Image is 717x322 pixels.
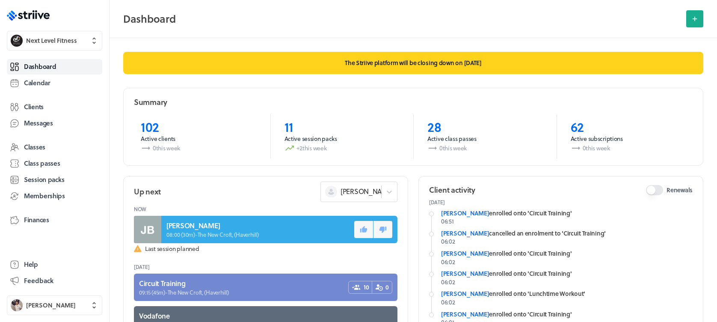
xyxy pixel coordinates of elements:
span: Renewals [667,186,693,194]
div: enrolled onto 'Circuit Training' [441,209,693,218]
a: [PERSON_NAME] [441,249,489,258]
a: [PERSON_NAME] [441,229,489,238]
span: Messages [24,119,53,128]
span: Last session planned [145,244,397,253]
span: Clients [24,102,44,111]
p: Active session packs [284,134,400,143]
h2: Client activity [429,185,475,195]
a: 11Active session packs+2this week [270,114,414,158]
p: 06:02 [441,298,693,307]
span: Classes [24,143,45,152]
a: Class passes [7,156,102,171]
a: Help [7,257,102,272]
p: Active class passes [427,134,543,143]
div: enrolled onto 'Circuit Training' [441,310,693,319]
p: 28 [427,119,543,134]
button: Renewals [646,185,663,195]
a: Classes [7,140,102,155]
p: 06:02 [441,237,693,246]
a: Clients [7,99,102,115]
span: Dashboard [24,62,56,71]
a: Calendar [7,75,102,91]
div: enrolled onto 'Circuit Training' [441,269,693,278]
button: Feedback [7,273,102,289]
div: cancelled an enrolment to 'Circuit Training' [441,229,693,238]
span: 10 [364,283,369,292]
h2: Dashboard [123,10,681,27]
p: Active clients [141,134,257,143]
span: [PERSON_NAME] [26,301,76,310]
p: 0 this week [571,143,686,153]
p: 102 [141,119,257,134]
p: 06:51 [441,217,693,226]
a: [PERSON_NAME] [441,310,489,319]
span: 0 [385,283,389,292]
p: The Striive platform will be closing down on [DATE] [123,52,703,74]
h2: Up next [134,186,161,197]
a: 102Active clients0this week [127,114,270,158]
header: Now [134,202,397,216]
span: [PERSON_NAME] [341,187,394,196]
span: Memberships [24,191,65,200]
p: [DATE] [429,199,693,206]
p: +2 this week [284,143,400,153]
p: 0 this week [427,143,543,153]
div: enrolled onto 'Circuit Training' [441,249,693,258]
a: Finances [7,212,102,228]
span: Feedback [24,276,53,285]
a: Memberships [7,188,102,204]
p: 0 this week [141,143,257,153]
a: 62Active subscriptions0this week [557,114,700,158]
span: Class passes [24,159,60,168]
span: Next Level Fitness [26,36,77,45]
p: 11 [284,119,400,134]
p: Active subscriptions [571,134,686,143]
button: Ben Robinson[PERSON_NAME] [7,295,102,315]
p: 06:02 [441,278,693,286]
img: Ben Robinson [11,299,23,311]
a: Session packs [7,172,102,188]
a: [PERSON_NAME] [441,289,489,298]
span: Session packs [24,175,64,184]
p: 06:02 [441,258,693,266]
span: Finances [24,215,49,224]
header: [DATE] [134,260,397,274]
a: Dashboard [7,59,102,75]
div: enrolled onto 'Lunchtime Workout' [441,289,693,298]
a: Messages [7,116,102,131]
img: Next Level Fitness [11,35,23,47]
a: [PERSON_NAME] [441,269,489,278]
span: Calendar [24,78,50,87]
h2: Summary [134,97,167,107]
button: Next Level FitnessNext Level Fitness [7,31,102,51]
p: 62 [571,119,686,134]
span: Help [24,260,38,269]
a: 28Active class passes0this week [413,114,557,158]
a: [PERSON_NAME] [441,209,489,218]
